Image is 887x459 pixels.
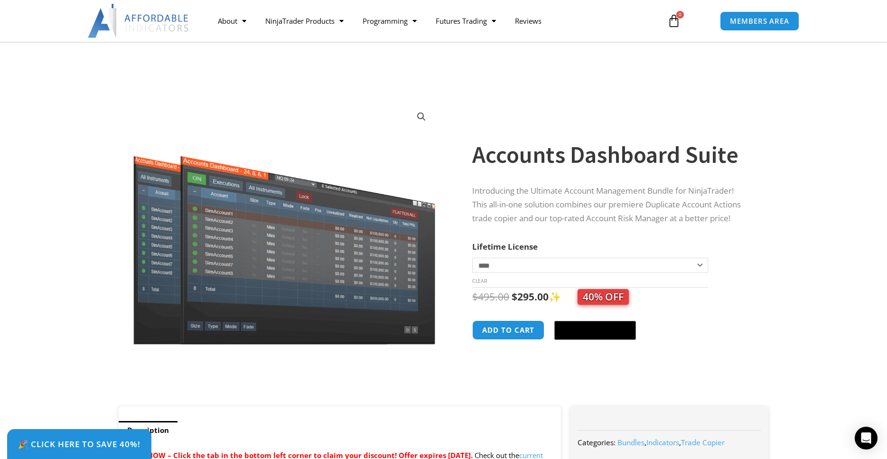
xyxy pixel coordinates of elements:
[554,321,636,340] button: Buy with GPay
[208,10,256,32] a: About
[472,184,749,225] p: Introducing the Ultimate Account Management Bundle for NinjaTrader! This all-in-one solution comb...
[7,429,151,459] a: 🎉 Click Here to save 40%!
[353,10,426,32] a: Programming
[505,10,551,32] a: Reviews
[472,241,538,252] label: Lifetime License
[472,290,509,303] bdi: 495.00
[413,108,430,125] a: View full-screen image gallery
[472,138,749,171] h1: Accounts Dashboard Suite
[512,290,549,303] bdi: 295.00
[472,278,487,284] a: Clear options
[208,10,656,32] nav: Menu
[472,320,544,340] button: Add to cart
[88,4,190,38] img: LogoAI | Affordable Indicators – NinjaTrader
[855,427,878,450] div: Open Intercom Messenger
[730,18,789,25] span: MEMBERS AREA
[472,353,749,361] iframe: PayPal Message 1
[653,7,695,35] a: 0
[426,10,505,32] a: Futures Trading
[18,440,140,448] span: 🎉 Click Here to save 40%!
[549,290,629,303] span: ✨
[472,290,478,303] span: $
[720,11,799,31] a: MEMBERS AREA
[512,290,517,303] span: $
[578,289,629,305] span: 40% OFF
[256,10,353,32] a: NinjaTrader Products
[676,11,684,19] span: 0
